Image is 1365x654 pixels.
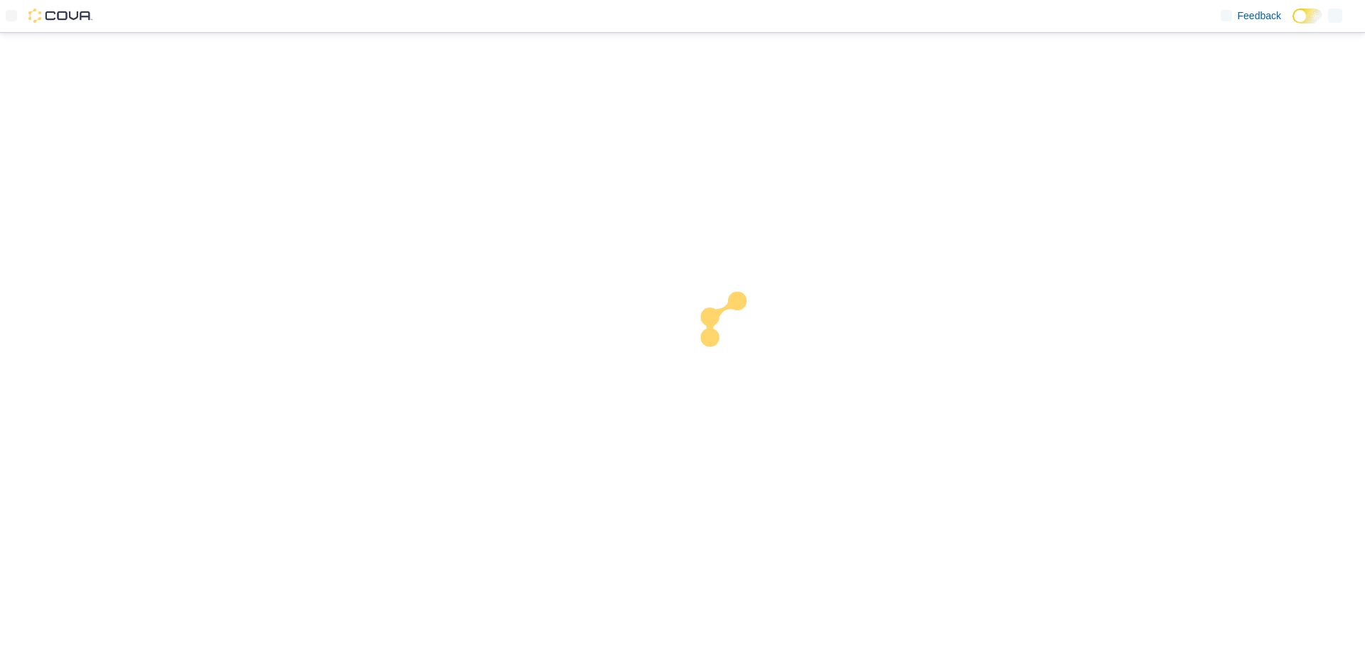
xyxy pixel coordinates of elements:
[682,281,789,388] img: cova-loader
[1292,9,1322,23] input: Dark Mode
[1215,1,1287,30] a: Feedback
[1292,23,1293,24] span: Dark Mode
[1238,9,1281,23] span: Feedback
[28,9,92,23] img: Cova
